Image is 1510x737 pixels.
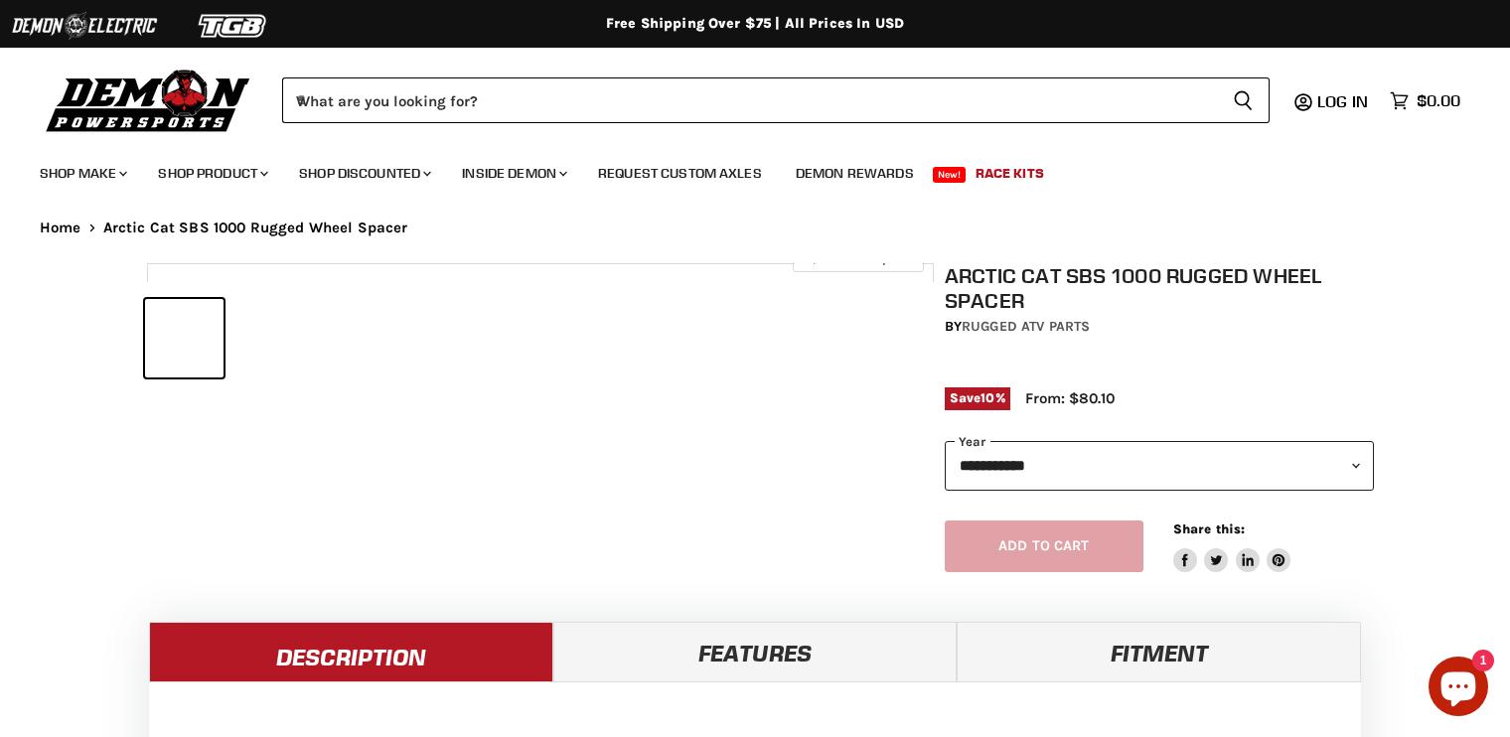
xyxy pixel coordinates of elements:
input: When autocomplete results are available use up and down arrows to review and enter to select [282,77,1217,123]
img: Demon Electric Logo 2 [10,7,159,45]
span: 10 [981,390,994,405]
a: Log in [1308,92,1380,110]
aside: Share this: [1173,520,1291,573]
span: Share this: [1173,521,1245,536]
span: $0.00 [1417,91,1460,110]
inbox-online-store-chat: Shopify online store chat [1423,657,1494,721]
a: Shop Product [143,153,280,194]
span: Save % [945,387,1010,409]
a: Inside Demon [447,153,579,194]
a: $0.00 [1380,86,1470,115]
span: From: $80.10 [1025,389,1115,407]
span: Click to expand [803,250,913,265]
a: Rugged ATV Parts [962,318,1090,335]
button: Arctic Cat SBS 1000 Rugged Wheel Spacer thumbnail [145,299,224,377]
span: Arctic Cat SBS 1000 Rugged Wheel Spacer [103,220,408,236]
a: Demon Rewards [781,153,929,194]
select: year [945,441,1374,490]
span: Log in [1317,91,1368,111]
span: New! [933,167,967,183]
button: Search [1217,77,1270,123]
a: Features [553,622,958,681]
img: TGB Logo 2 [159,7,308,45]
img: Demon Powersports [40,65,257,135]
a: Description [149,622,553,681]
form: Product [282,77,1270,123]
a: Shop Make [25,153,139,194]
a: Race Kits [961,153,1059,194]
h1: Arctic Cat SBS 1000 Rugged Wheel Spacer [945,263,1374,313]
a: Request Custom Axles [583,153,777,194]
div: by [945,316,1374,338]
a: Home [40,220,81,236]
a: Shop Discounted [284,153,443,194]
a: Fitment [957,622,1361,681]
ul: Main menu [25,145,1455,194]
